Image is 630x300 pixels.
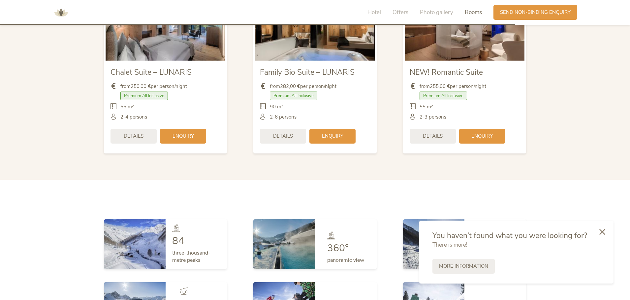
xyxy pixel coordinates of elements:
[270,114,297,121] span: 2-6 persons
[420,92,467,100] span: Premium All Inclusive
[124,133,143,140] span: Details
[172,234,184,248] span: 84
[131,83,151,90] b: 250,00 €
[270,83,336,90] span: from per person/night
[500,9,571,16] span: Send non-binding enquiry
[120,114,147,121] span: 2-4 persons
[273,133,293,140] span: Details
[423,133,443,140] span: Details
[120,92,168,100] span: Premium All Inclusive
[465,9,482,16] span: Rooms
[120,103,134,110] span: 55 m²
[327,241,349,255] span: 360°
[120,83,187,90] span: from per person/night
[280,83,300,90] b: 282,00 €
[270,92,317,100] span: Premium All Inclusive
[471,133,493,140] span: Enquiry
[432,241,467,249] span: There is more!
[393,9,408,16] span: Offers
[430,83,450,90] b: 255,00 €
[172,249,210,264] span: three-thousand-metre peaks
[420,103,433,110] span: 55 m²
[270,103,283,110] span: 90 m²
[51,10,71,14] a: AMONTI & LUNARIS Wellnessresort
[327,257,364,264] span: panoramic view
[410,67,483,77] span: NEW! Romantic Suite
[51,3,71,22] img: AMONTI & LUNARIS Wellnessresort
[439,263,488,270] span: More information
[367,9,381,16] span: Hotel
[432,259,495,274] a: More information
[432,231,587,241] span: You haven’t found what you were looking for?
[420,83,486,90] span: from per person/night
[420,114,446,121] span: 2-3 persons
[110,67,192,77] span: Chalet Suite – LUNARIS
[173,133,194,140] span: Enquiry
[420,9,453,16] span: Photo gallery
[322,133,343,140] span: Enquiry
[260,67,355,77] span: Family Bio Suite – LUNARIS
